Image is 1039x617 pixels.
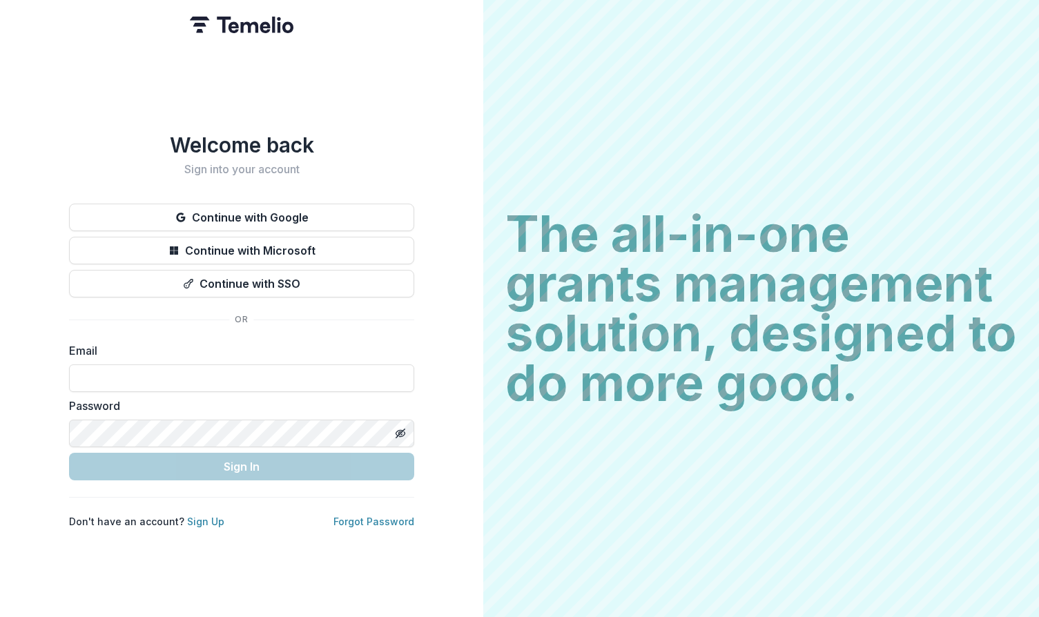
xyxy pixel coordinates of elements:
[69,133,414,157] h1: Welcome back
[389,422,411,444] button: Toggle password visibility
[69,514,224,529] p: Don't have an account?
[69,204,414,231] button: Continue with Google
[69,237,414,264] button: Continue with Microsoft
[69,398,406,414] label: Password
[69,163,414,176] h2: Sign into your account
[69,453,414,480] button: Sign In
[187,516,224,527] a: Sign Up
[69,270,414,297] button: Continue with SSO
[69,342,406,359] label: Email
[190,17,293,33] img: Temelio
[333,516,414,527] a: Forgot Password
